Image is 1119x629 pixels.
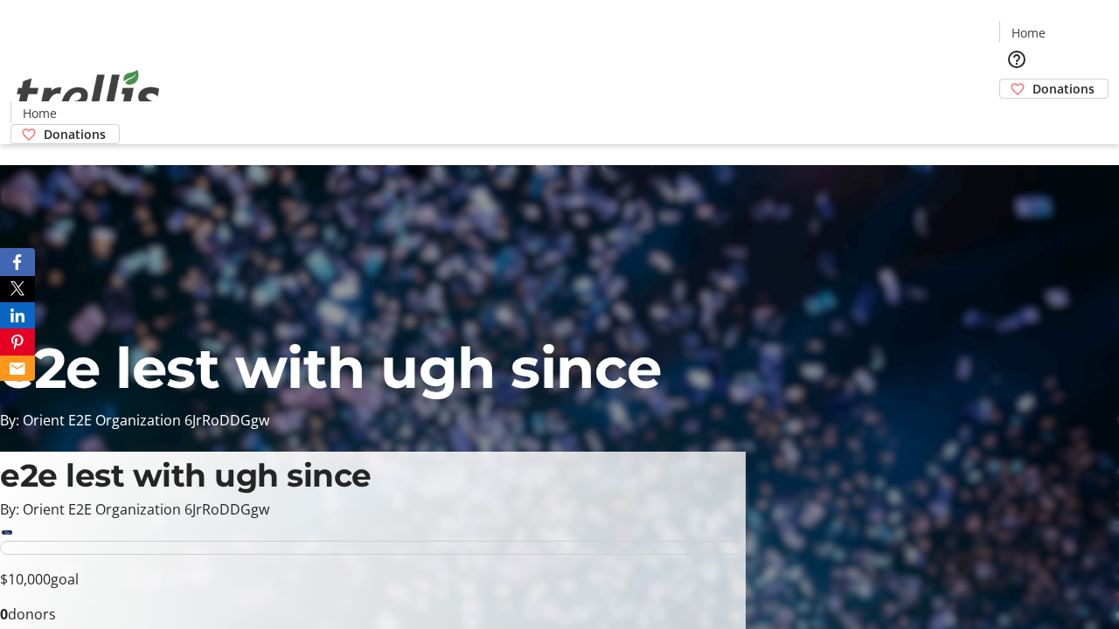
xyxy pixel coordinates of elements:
a: Home [1000,24,1056,42]
span: Donations [1032,79,1095,98]
a: Home [11,104,67,122]
img: Orient E2E Organization 6JrRoDDGgw's Logo [10,51,166,138]
span: Home [23,104,57,122]
a: Donations [999,79,1109,99]
a: Donations [10,124,120,144]
span: Donations [44,125,106,143]
button: Cart [999,99,1034,134]
span: Home [1011,24,1046,42]
button: Help [999,42,1034,77]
